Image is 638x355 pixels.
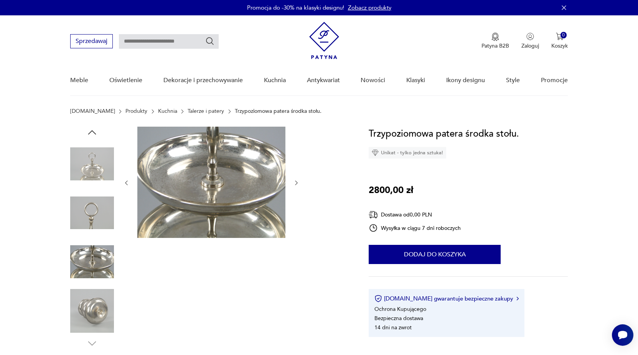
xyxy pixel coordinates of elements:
[551,33,568,50] button: 0Koszyk
[556,33,564,40] img: Ikona koszyka
[612,324,633,346] iframe: Smartsupp widget button
[70,39,113,45] a: Sprzedawaj
[109,66,142,95] a: Oświetlenie
[307,66,340,95] a: Antykwariat
[348,4,391,12] a: Zobacz produkty
[70,142,114,186] img: Zdjęcie produktu Trzypoziomowa patera środka stołu.
[374,295,518,302] button: [DOMAIN_NAME] gwarantuje bezpieczne zakupy
[369,127,519,141] h1: Trzypoziomowa patera środka stołu.
[70,108,115,114] a: [DOMAIN_NAME]
[516,297,519,301] img: Ikona strzałki w prawo
[309,22,339,59] img: Patyna - sklep z meblami i dekoracjami vintage
[374,324,412,331] li: 14 dni na zwrot
[521,42,539,50] p: Zaloguj
[70,66,88,95] a: Meble
[526,33,534,40] img: Ikonka użytkownika
[70,240,114,284] img: Zdjęcie produktu Trzypoziomowa patera środka stołu.
[70,289,114,333] img: Zdjęcie produktu Trzypoziomowa patera środka stołu.
[369,210,378,220] img: Ikona dostawy
[372,149,379,156] img: Ikona diamentu
[369,183,413,198] p: 2800,00 zł
[374,305,426,313] li: Ochrona Kupującego
[506,66,520,95] a: Style
[374,315,423,322] li: Bezpieczna dostawa
[561,32,567,38] div: 0
[481,33,509,50] a: Ikona medaluPatyna B2B
[406,66,425,95] a: Klasyki
[369,147,446,159] div: Unikat - tylko jedna sztuka!
[446,66,485,95] a: Ikony designu
[551,42,568,50] p: Koszyk
[481,33,509,50] button: Patyna B2B
[521,33,539,50] button: Zaloguj
[158,108,177,114] a: Kuchnia
[361,66,385,95] a: Nowości
[70,34,113,48] button: Sprzedawaj
[369,223,461,233] div: Wysyłka w ciągu 7 dni roboczych
[70,191,114,235] img: Zdjęcie produktu Trzypoziomowa patera środka stołu.
[205,36,214,46] button: Szukaj
[481,42,509,50] p: Patyna B2B
[247,4,344,12] p: Promocja do -30% na klasyki designu!
[369,210,461,220] div: Dostawa od 0,00 PLN
[188,108,224,114] a: Talerze i patery
[163,66,243,95] a: Dekoracje i przechowywanie
[235,108,321,114] p: Trzypoziomowa patera środka stołu.
[264,66,286,95] a: Kuchnia
[125,108,147,114] a: Produkty
[374,295,382,302] img: Ikona certyfikatu
[541,66,568,95] a: Promocje
[137,127,285,238] img: Zdjęcie produktu Trzypoziomowa patera środka stołu.
[369,245,501,264] button: Dodaj do koszyka
[491,33,499,41] img: Ikona medalu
